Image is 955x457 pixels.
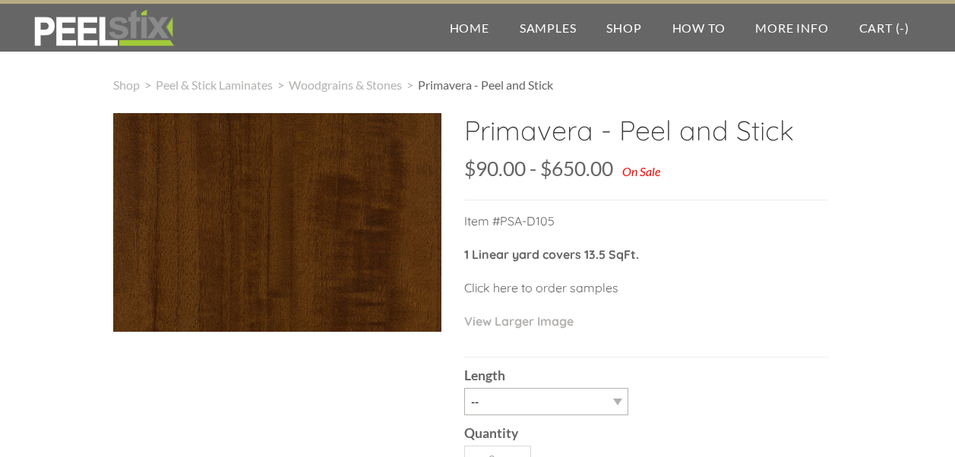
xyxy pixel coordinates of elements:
span: Primavera - Peel and Stick [418,77,553,92]
b: Length [464,367,505,383]
a: Home [435,4,504,52]
a: Shop [591,4,656,52]
p: Item #PSA-D105 [464,212,829,245]
a: Samples [504,4,592,52]
a: Peel & Stick Laminates [156,77,273,92]
img: REFACE SUPPLIES [30,9,177,47]
span: - [900,20,905,35]
img: s832171791223022656_p964_i1_w2048.jpeg [113,113,441,332]
a: View Larger Image [464,314,574,329]
a: More Info [740,4,843,52]
div: On Sale [622,164,660,178]
span: > [273,77,289,92]
span: $90.00 - $650.00 [464,156,613,181]
span: > [402,77,418,92]
p: Click here to order samples [464,279,829,312]
a: Woodgrains & Stones [289,77,402,92]
span: > [140,77,156,92]
strong: 1 Linear yard covers 13.5 SqFt. [464,247,639,262]
a: How To [657,4,741,52]
a: Shop [113,77,140,92]
b: Quantity [464,425,518,441]
a: Cart (-) [844,4,925,52]
h2: Primavera - Peel and Stick [464,113,829,159]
